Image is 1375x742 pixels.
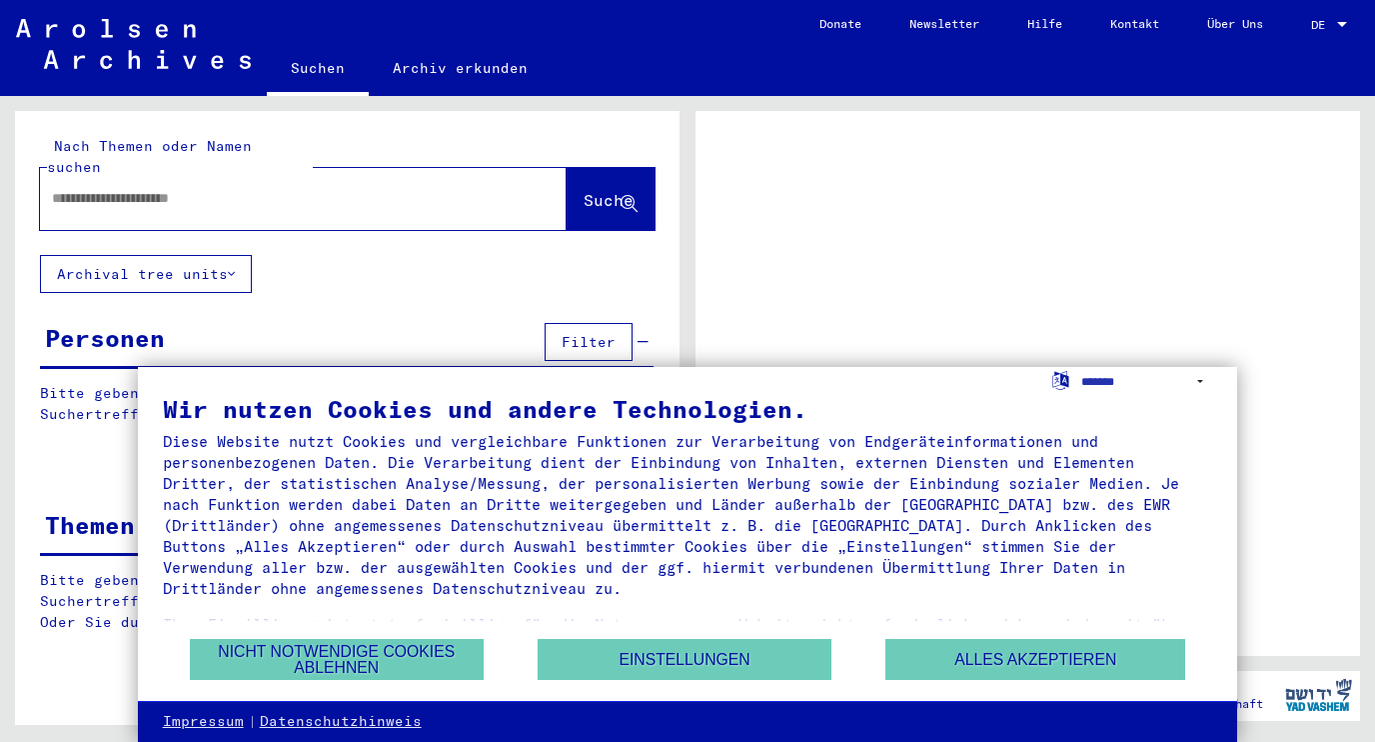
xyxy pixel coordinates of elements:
button: Filter [545,323,633,361]
div: Wir nutzen Cookies und andere Technologien. [163,397,1213,421]
a: Datenschutzhinweis [260,712,422,732]
mat-label: Nach Themen oder Namen suchen [47,137,252,176]
div: Diese Website nutzt Cookies und vergleichbare Funktionen zur Verarbeitung von Endgeräteinformatio... [163,431,1213,599]
a: Impressum [163,712,244,732]
img: Arolsen_neg.svg [16,19,251,69]
button: Archival tree units [40,255,252,293]
span: Suche [584,190,634,210]
div: Themen [45,507,135,543]
button: Nicht notwendige Cookies ablehnen [190,639,484,680]
button: Alles akzeptieren [885,639,1185,680]
span: DE [1311,18,1333,32]
a: Suchen [267,44,369,96]
a: Archiv erkunden [369,44,552,92]
div: Personen [45,320,165,356]
p: Bitte geben Sie einen Suchbegriff ein oder nutzen Sie die Filter, um Suchertreffer zu erhalten. O... [40,570,655,633]
button: Suche [567,168,655,230]
p: Bitte geben Sie einen Suchbegriff ein oder nutzen Sie die Filter, um Suchertreffer zu erhalten. [40,383,654,425]
button: Einstellungen [538,639,831,680]
img: yv_logo.png [1281,670,1356,720]
label: Sprache auswählen [1050,370,1071,389]
select: Sprache auswählen [1081,367,1212,396]
span: Filter [562,333,616,351]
